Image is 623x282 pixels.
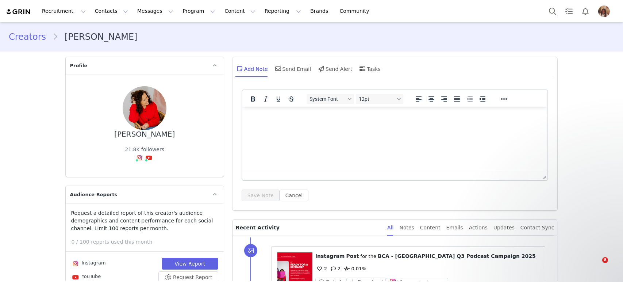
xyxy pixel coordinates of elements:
[133,3,178,19] button: Messages
[6,8,31,15] img: grin logo
[9,30,53,43] a: Creators
[399,220,414,236] div: Notes
[162,258,218,270] button: View Report
[285,94,297,104] button: Strikethrough
[577,3,593,19] button: Notifications
[561,3,577,19] a: Tasks
[356,94,403,104] button: Font sizes
[346,253,359,259] span: Post
[280,190,308,201] button: Cancel
[335,3,377,19] a: Community
[242,190,280,201] button: Save Note
[587,257,605,275] iframe: Intercom live chat
[540,171,547,180] div: Press the Up and Down arrow keys to resize the editor.
[602,257,608,263] span: 8
[220,3,260,19] button: Content
[378,253,536,259] span: BCA - [GEOGRAPHIC_DATA] Q3 Podcast Campaign 2025
[136,155,142,161] img: instagram.svg
[70,191,118,198] span: Audience Reports
[476,94,489,104] button: Increase indent
[464,94,476,104] button: Decrease indent
[91,3,132,19] button: Contacts
[242,107,548,171] iframe: Rich Text Area
[260,3,305,19] button: Reporting
[594,5,617,17] button: Profile
[272,94,285,104] button: Underline
[342,266,366,271] span: 0.01%
[235,60,268,77] div: Add Note
[125,146,164,153] div: 21.8K followers
[114,130,175,138] div: [PERSON_NAME]
[309,96,345,102] span: System Font
[307,94,354,104] button: Fonts
[70,62,88,69] span: Profile
[317,60,352,77] div: Send Alert
[236,220,381,236] p: Recent Activity
[387,220,393,236] div: All
[123,86,166,130] img: 8d553196-df6f-4b2b-ab2c-6c1c1e669412.jpg
[470,211,616,262] iframe: Intercom notifications message
[274,60,311,77] div: Send Email
[72,238,224,246] p: 0 / 100 reports used this month
[425,94,438,104] button: Align center
[358,60,381,77] div: Tasks
[469,220,488,236] div: Actions
[178,3,220,19] button: Program
[545,3,561,19] button: Search
[315,253,345,259] span: Instagram
[412,94,425,104] button: Align left
[329,266,341,271] span: 2
[71,273,101,282] div: YouTube
[498,94,510,104] button: Reveal or hide additional toolbar items
[598,5,610,17] img: bff6f5da-c049-4168-bbdf-4e3ee95c1c62.png
[71,259,106,268] div: Instagram
[451,94,463,104] button: Justify
[71,209,218,232] p: Request a detailed report of this creator's audience demographics and content performance for eac...
[438,94,450,104] button: Align right
[73,261,78,267] img: instagram.svg
[306,3,335,19] a: Brands
[38,3,90,19] button: Recruitment
[259,94,272,104] button: Italic
[315,252,539,260] p: ⁨ ⁩ ⁨ ⁩ for the ⁨ ⁩
[359,96,395,102] span: 12pt
[247,94,259,104] button: Bold
[315,266,327,271] span: 2
[420,220,441,236] div: Content
[446,220,463,236] div: Emails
